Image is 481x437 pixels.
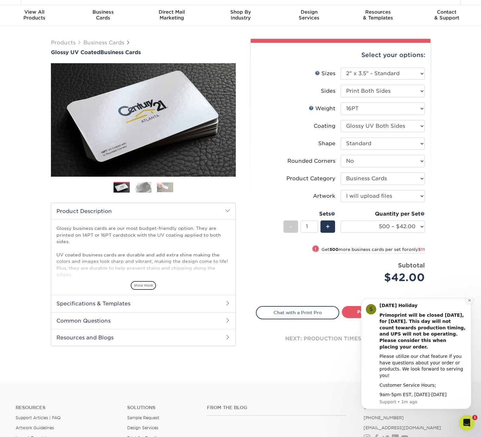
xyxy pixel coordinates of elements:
span: Design [275,9,343,15]
div: Sizes [315,70,335,77]
a: Resources& Templates [343,5,412,26]
span: Help [103,218,113,223]
a: Contact& Support [412,5,481,26]
a: Glossy UV CoatedBusiness Cards [51,49,236,55]
div: Services [275,9,343,21]
iframe: Intercom live chat [459,415,475,431]
img: Glossy UV Coated 01 [51,28,236,212]
a: Products [51,40,76,46]
div: & Support [412,9,481,21]
h1: Messages [48,3,83,14]
a: Support Articles | FAQ [16,415,61,420]
span: Contact [412,9,481,15]
a: [EMAIL_ADDRESS][DOMAIN_NAME] [364,425,441,430]
button: Messages [43,202,86,228]
span: show more [131,281,156,290]
div: Cards [69,9,138,21]
h4: From the Blog [207,405,346,410]
span: $11 [418,247,425,252]
span: Home [15,218,28,223]
div: Weight [309,105,335,112]
h2: Resources and Blogs [51,329,235,346]
p: Glossy business cards are our most budget-friendly option. They are printed on 14PT or 16PT cards... [56,225,230,311]
span: Business [69,9,138,15]
div: Coating [314,122,335,130]
span: only [409,247,425,252]
button: Help [87,202,130,228]
div: Industry [206,9,275,21]
strong: Subtotal [398,262,425,269]
img: Avery avatar [12,29,20,36]
img: Erica avatar [9,23,17,31]
div: Close [114,3,126,14]
iframe: Intercom notifications message [351,297,481,419]
h2: Product Description [51,203,235,219]
iframe: Google Customer Reviews [2,417,55,435]
h1: Business Cards [51,49,236,55]
img: Business Cards 02 [135,182,151,193]
span: Messages [52,218,77,223]
span: Shop By [206,9,275,15]
span: 1 [472,415,477,420]
a: BusinessCards [69,5,138,26]
div: Sets [283,210,335,218]
button: Send us a message [30,183,100,195]
strong: 500 [330,247,339,252]
h2: Specifications & Templates [51,295,235,312]
a: Proceed to Shipping [342,306,425,318]
div: Shape [318,140,335,148]
span: - [289,222,292,231]
img: Irene avatar [6,29,14,36]
a: Business Cards [83,40,124,46]
div: & Templates [343,9,412,21]
div: Quantity per Set [341,210,425,218]
div: Primoprint [21,29,45,36]
span: + [326,222,330,231]
div: next: production times & shipping [256,319,425,358]
div: • 1m ago [46,29,66,36]
a: Chat with a Print Pro [256,306,339,319]
span: Resources [343,9,412,15]
div: Rounded Corners [287,157,335,165]
span: Glossy UV Coated [51,49,100,55]
h4: Resources [16,405,117,410]
a: Design Services [127,425,158,430]
span: ! [315,246,316,253]
div: Artwork [313,192,335,200]
h4: Solutions [127,405,197,410]
div: Marketing [138,9,206,21]
div: Sides [321,87,335,95]
div: Product Category [286,175,335,183]
a: Shop ByIndustry [206,5,275,26]
span: Direct Mail [138,9,206,15]
img: Business Cards 01 [114,180,130,196]
a: DesignServices [275,5,343,26]
small: Get more business cards per set for [321,247,425,254]
div: Select your options: [256,43,425,67]
h2: Common Questions [51,312,235,329]
div: $42.00 [345,270,425,285]
a: Sample Request [127,415,159,420]
a: Direct MailMarketing [138,5,206,26]
img: Business Cards 03 [157,182,173,192]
